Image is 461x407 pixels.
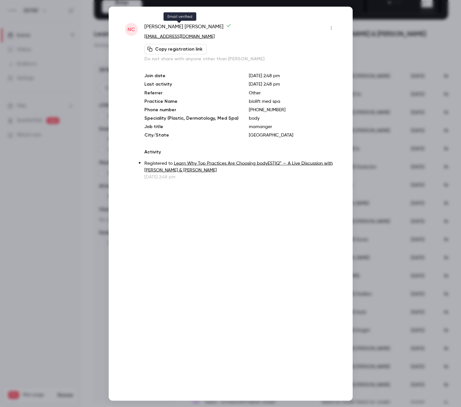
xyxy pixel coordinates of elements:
[144,123,238,130] p: Job title
[144,72,238,79] p: Join date
[144,132,238,138] p: City/State
[144,106,238,113] p: Phone number
[249,123,336,130] p: mamanger
[144,81,238,88] p: Last activity
[249,98,336,104] p: biolift med spa
[144,55,336,62] p: Do not share with anyone other than [PERSON_NAME]
[144,174,336,180] p: [DATE] 2:48 pm
[144,90,238,96] p: Referrer
[249,82,280,86] span: [DATE] 2:48 pm
[249,132,336,138] p: [GEOGRAPHIC_DATA]
[144,98,238,104] p: Practice Name
[144,115,238,121] p: Speciality (Plastic, Dermatology, Med Spa)
[127,25,135,33] span: NC
[249,90,336,96] p: Other
[144,44,207,54] button: Copy registration link
[144,160,336,174] p: Registered to
[249,106,336,113] p: [PHONE_NUMBER]
[249,115,336,121] p: body
[144,23,231,33] span: [PERSON_NAME] [PERSON_NAME]
[249,72,336,79] p: [DATE] 2:48 pm
[144,34,215,39] a: [EMAIL_ADDRESS][DOMAIN_NAME]
[144,149,336,155] p: Activity
[144,161,333,172] a: Learn Why Top Practices Are Choosing bodyESTIQ™ — A Live Discussion with [PERSON_NAME] & [PERSON_...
